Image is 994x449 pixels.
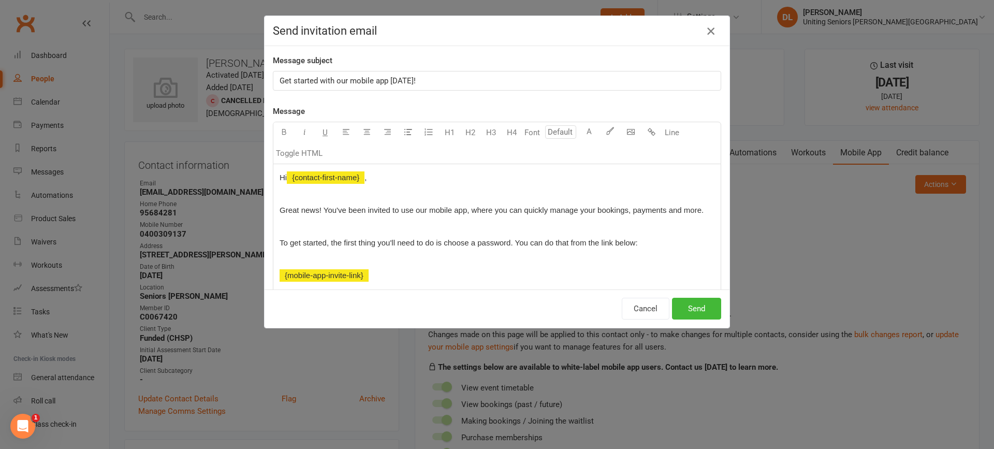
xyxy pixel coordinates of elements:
[672,298,721,320] button: Send
[323,128,328,137] span: U
[439,122,460,143] button: H1
[364,173,367,182] span: ,
[273,105,305,118] label: Message
[10,414,35,439] iframe: Intercom live chat
[273,143,325,164] button: Toggle HTML
[273,24,721,37] h4: Send invitation email
[280,76,416,85] span: Get started with our mobile app [DATE]!
[501,122,522,143] button: H4
[480,122,501,143] button: H3
[545,125,576,139] input: Default
[622,298,669,320] button: Cancel
[32,414,40,422] span: 1
[280,173,287,182] span: Hi
[273,54,332,67] label: Message subject
[460,122,480,143] button: H2
[315,122,335,143] button: U
[662,122,682,143] button: Line
[703,23,719,39] button: Close
[280,238,638,247] span: To get started, the first thing you'll need to do is choose a password. You can do that from the ...
[280,206,704,214] span: Great news! You've been invited to use our mobile app, where you can quickly manage your bookings...
[522,122,543,143] button: Font
[579,122,600,143] button: A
